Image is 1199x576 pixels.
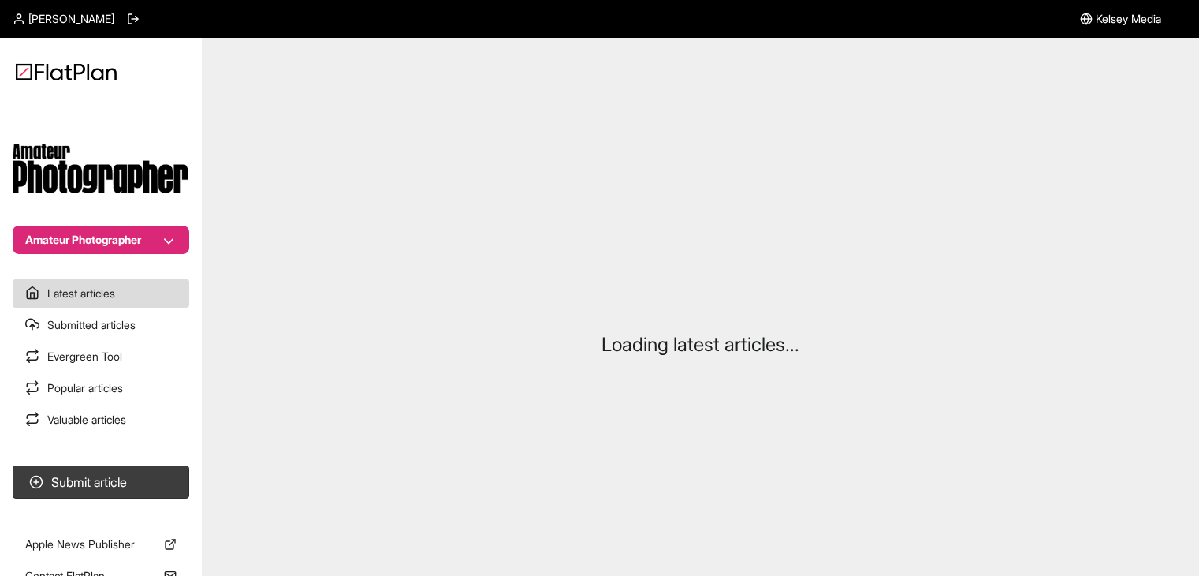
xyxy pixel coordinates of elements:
[601,332,799,357] p: Loading latest articles...
[13,311,189,339] a: Submitted articles
[13,226,189,254] button: Amateur Photographer
[13,466,189,499] button: Submit article
[16,63,117,80] img: Logo
[13,279,189,308] a: Latest articles
[13,530,189,559] a: Apple News Publisher
[1096,11,1161,27] span: Kelsey Media
[13,374,189,402] a: Popular articles
[13,406,189,434] a: Valuable articles
[13,144,189,194] img: Publication Logo
[13,11,114,27] a: [PERSON_NAME]
[28,11,114,27] span: [PERSON_NAME]
[13,342,189,371] a: Evergreen Tool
